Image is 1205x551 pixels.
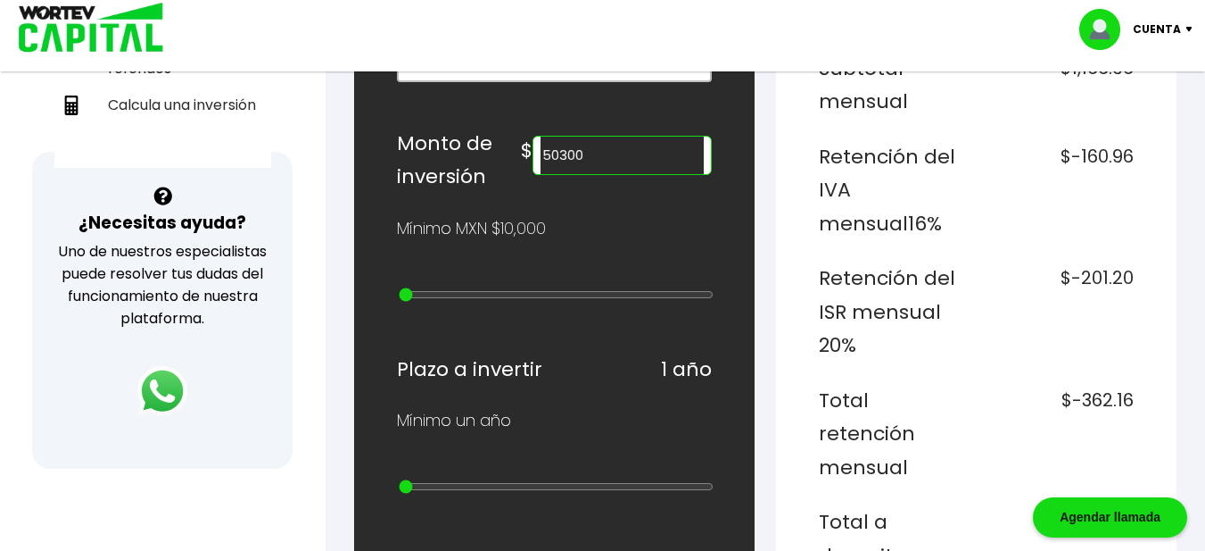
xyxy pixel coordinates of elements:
img: logos_whatsapp-icon.242b2217.svg [137,366,187,416]
h6: Total retención mensual [819,384,970,485]
img: icon-down [1181,27,1205,32]
h6: Retención del IVA mensual 16% [819,140,970,241]
h6: Plazo a invertir [397,353,542,387]
h6: Retención del ISR mensual 20% [819,262,970,363]
h6: $-201.20 [983,262,1134,363]
h6: Subtotal mensual [819,52,970,119]
img: calculadora-icon.17d418c4.svg [62,96,81,115]
h6: $1,166.96 [983,52,1134,119]
h6: 1 año [661,353,712,387]
h3: ¿Necesitas ayuda? [78,210,246,236]
p: Uno de nuestros especialistas puede resolver tus dudas del funcionamiento de nuestra plataforma. [55,240,269,330]
h6: $-160.96 [983,140,1134,241]
h6: $ [521,134,532,168]
img: profile-image [1079,9,1133,50]
p: Cuenta [1133,16,1181,43]
p: Mínimo MXN $10,000 [397,215,546,242]
p: Mínimo un año [397,407,511,434]
h6: Monto de inversión [397,127,521,194]
a: Calcula una inversión [54,87,271,123]
div: Agendar llamada [1033,497,1187,538]
h6: $-362.16 [983,384,1134,485]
